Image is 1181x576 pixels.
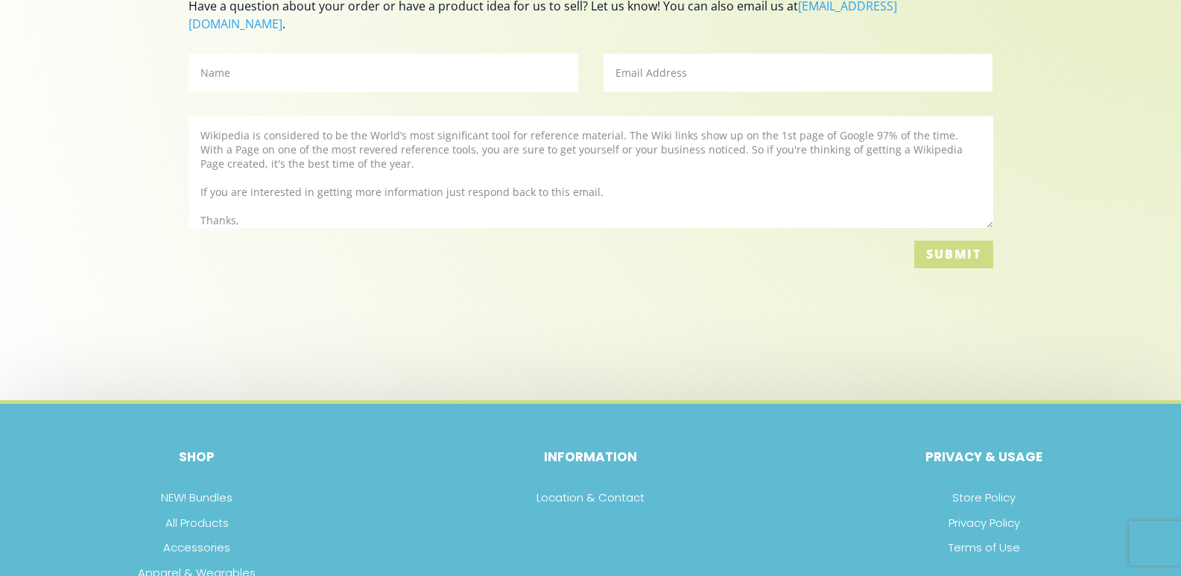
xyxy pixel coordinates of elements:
p: Privacy & Usage [788,449,1181,466]
p: Location & Contact [393,489,787,507]
input: Name [189,54,578,92]
p: Store Policy [788,489,1181,507]
input: Email Address [604,54,993,92]
p: Privacy Policy [788,514,1181,532]
button: Submit [914,241,993,268]
p: Information [393,449,787,466]
p: Terms of Use [788,539,1181,557]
